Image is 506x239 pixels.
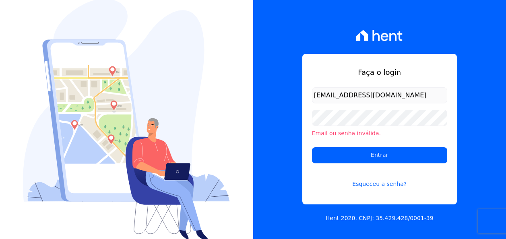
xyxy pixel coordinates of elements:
[312,87,447,103] input: Email
[326,214,434,223] p: Hent 2020. CNPJ: 35.429.428/0001-39
[312,67,447,78] h1: Faça o login
[312,170,447,188] a: Esqueceu a senha?
[312,147,447,163] input: Entrar
[312,129,447,138] li: Email ou senha inválida.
